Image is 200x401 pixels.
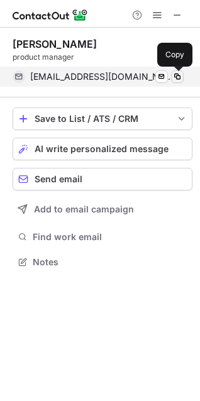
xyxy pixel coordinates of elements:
[13,138,192,160] button: AI write personalized message
[13,38,97,50] div: [PERSON_NAME]
[13,52,192,63] div: product manager
[13,168,192,190] button: Send email
[13,8,88,23] img: ContactOut v5.3.10
[13,198,192,221] button: Add to email campaign
[13,228,192,246] button: Find work email
[34,204,134,214] span: Add to email campaign
[35,144,169,154] span: AI write personalized message
[33,256,187,268] span: Notes
[13,253,192,271] button: Notes
[13,107,192,130] button: save-profile-one-click
[33,231,187,243] span: Find work email
[30,71,174,82] span: [EMAIL_ADDRESS][DOMAIN_NAME]
[35,174,82,184] span: Send email
[35,114,170,124] div: Save to List / ATS / CRM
